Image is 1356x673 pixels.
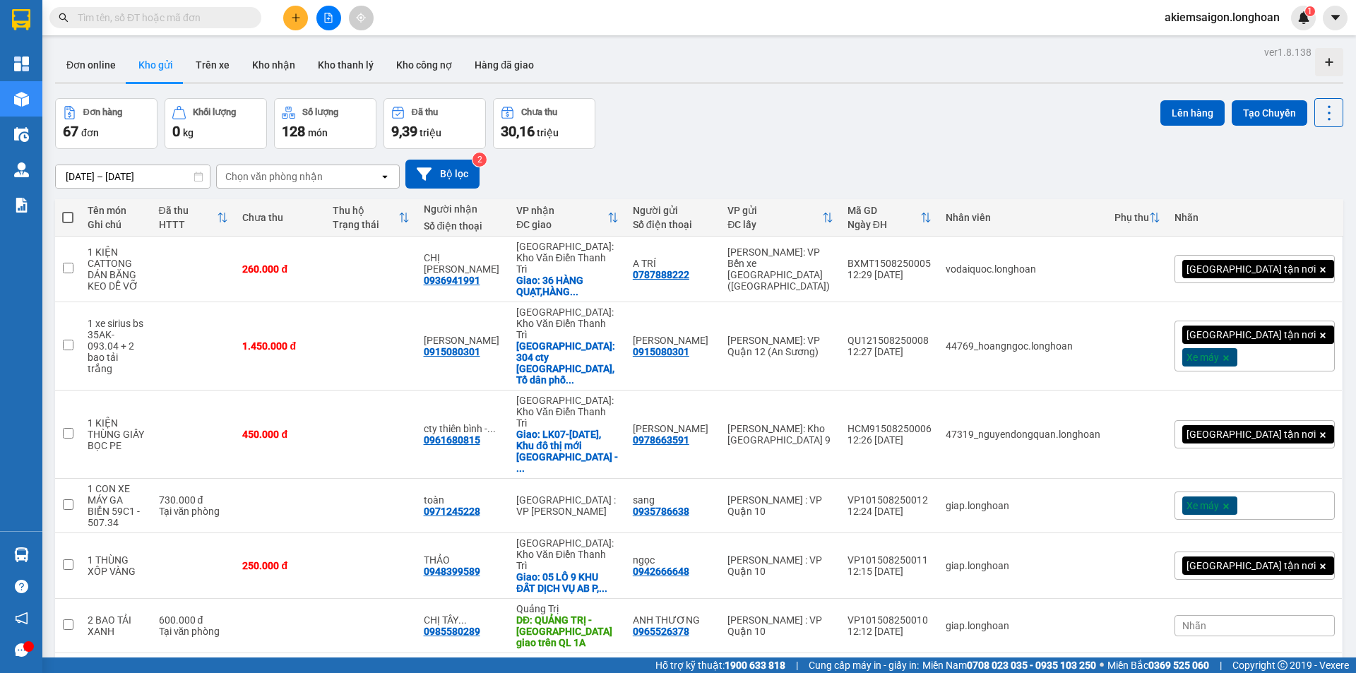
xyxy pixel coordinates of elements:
[516,614,619,648] div: DĐ: QUẢNG TRỊ - Hải Lăng giao trên QL 1A
[172,123,180,140] span: 0
[516,275,619,297] div: Giao: 36 HÀNG QUẠT,HÀNG GAI,HOÀN KIẾM,HÀ NỘI
[847,258,932,269] div: BXMT1508250005
[405,160,480,189] button: Bộ lọc
[847,626,932,637] div: 12:12 [DATE]
[424,275,480,286] div: 0936941991
[847,205,920,216] div: Mã GD
[1297,11,1310,24] img: icon-new-feature
[727,614,833,637] div: [PERSON_NAME] : VP Quận 10
[1186,328,1316,341] span: [GEOGRAPHIC_DATA] tận nơi
[14,162,29,177] img: warehouse-icon
[225,169,323,184] div: Chọn văn phòng nhận
[1305,6,1315,16] sup: 1
[516,395,619,429] div: [GEOGRAPHIC_DATA]: Kho Văn Điển Thanh Trì
[333,205,398,216] div: Thu hộ
[516,241,619,275] div: [GEOGRAPHIC_DATA]: Kho Văn Điển Thanh Trì
[78,10,244,25] input: Tìm tên, số ĐT hoặc mã đơn
[570,286,578,297] span: ...
[14,198,29,213] img: solution-icon
[516,603,619,614] div: Quảng Trị
[424,494,503,506] div: toàn
[727,205,821,216] div: VP gửi
[282,123,305,140] span: 128
[493,98,595,149] button: Chưa thu30,16 triệu
[14,56,29,71] img: dashboard-icon
[599,583,607,594] span: ...
[501,123,535,140] span: 30,16
[1107,199,1167,237] th: Toggle SortBy
[922,657,1096,673] span: Miền Nam
[88,205,145,216] div: Tên món
[88,246,145,292] div: 1 KIỆN CATTONG DÁN BĂNG KEO DỄ VỠ
[88,483,145,528] div: 1 CON XE MÁY GA BIỂN 59C1 - 507.34
[55,48,127,82] button: Đơn online
[727,246,833,292] div: [PERSON_NAME]: VP Bến xe [GEOGRAPHIC_DATA] ([GEOGRAPHIC_DATA])
[88,219,145,230] div: Ghi chú
[1114,212,1149,223] div: Phụ thu
[323,13,333,23] span: file-add
[159,205,218,216] div: Đã thu
[847,554,932,566] div: VP101508250011
[424,506,480,517] div: 0971245228
[127,48,184,82] button: Kho gửi
[88,554,145,577] div: 1 THÙNG XỐP VÀNG
[424,423,503,434] div: cty thiên bình - Chị Châm
[655,657,785,673] span: Hỗ trợ kỹ thuật:
[1186,428,1316,441] span: [GEOGRAPHIC_DATA] tận nơi
[424,554,503,566] div: THẢO
[14,547,29,562] img: warehouse-icon
[316,6,341,30] button: file-add
[63,123,78,140] span: 67
[193,107,236,117] div: Khối lượng
[12,9,30,30] img: logo-vxr
[159,614,229,626] div: 600.000 đ
[727,335,833,357] div: [PERSON_NAME]: VP Quận 12 (An Sương)
[349,6,374,30] button: aim
[946,620,1100,631] div: giap.longhoan
[847,506,932,517] div: 12:24 [DATE]
[424,220,503,232] div: Số điện thoại
[1264,44,1312,60] div: ver 1.8.138
[291,13,301,23] span: plus
[424,626,480,637] div: 0985580289
[537,127,559,138] span: triệu
[633,258,713,269] div: A TRÍ
[633,506,689,517] div: 0935786638
[1160,100,1225,126] button: Lên hàng
[946,429,1100,440] div: 47319_nguyendongquan.longhoan
[242,560,319,571] div: 250.000 đ
[242,340,319,352] div: 1.450.000 đ
[307,48,385,82] button: Kho thanh lý
[847,423,932,434] div: HCM91508250006
[463,48,545,82] button: Hàng đã giao
[633,494,713,506] div: sang
[727,219,821,230] div: ĐC lấy
[633,219,713,230] div: Số điện thoại
[55,98,157,149] button: Đơn hàng67đơn
[633,554,713,566] div: ngọc
[15,643,28,657] span: message
[847,346,932,357] div: 12:27 [DATE]
[59,13,69,23] span: search
[302,107,338,117] div: Số lượng
[56,165,210,188] input: Select a date range.
[1107,657,1209,673] span: Miền Bắc
[424,252,503,275] div: CHỊ HƯƠNG
[633,626,689,637] div: 0965526378
[1278,660,1287,670] span: copyright
[152,199,236,237] th: Toggle SortBy
[796,657,798,673] span: |
[847,219,920,230] div: Ngày ĐH
[326,199,416,237] th: Toggle SortBy
[424,346,480,357] div: 0915080301
[633,434,689,446] div: 0978663591
[487,423,496,434] span: ...
[847,269,932,280] div: 12:29 [DATE]
[946,340,1100,352] div: 44769_hoangngoc.longhoan
[1307,6,1312,16] span: 1
[458,614,467,626] span: ...
[424,203,503,215] div: Người nhận
[516,205,607,216] div: VP nhận
[1323,6,1348,30] button: caret-down
[516,494,619,517] div: [GEOGRAPHIC_DATA] : VP [PERSON_NAME]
